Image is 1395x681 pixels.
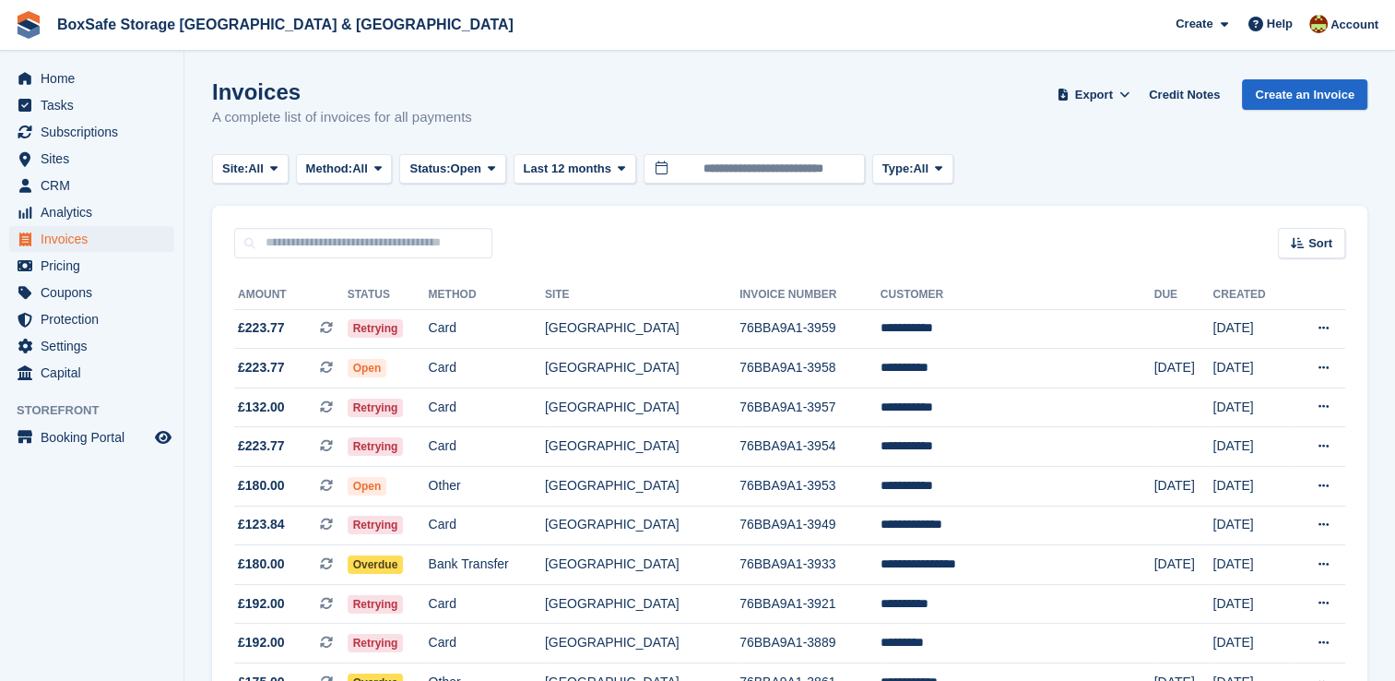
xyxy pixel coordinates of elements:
button: Site: All [212,154,289,185]
td: [GEOGRAPHIC_DATA] [545,545,739,585]
span: Retrying [348,437,404,456]
button: Last 12 months [514,154,636,185]
td: [GEOGRAPHIC_DATA] [545,349,739,388]
th: Invoice Number [739,281,881,310]
a: menu [9,92,174,118]
span: Retrying [348,595,404,614]
td: [DATE] [1154,467,1213,507]
a: menu [9,173,174,198]
span: £132.00 [238,398,285,417]
td: [GEOGRAPHIC_DATA] [545,388,739,427]
span: £180.00 [238,555,285,574]
span: £223.77 [238,358,285,377]
td: [GEOGRAPHIC_DATA] [545,624,739,663]
span: Create [1176,15,1212,33]
span: Type: [882,160,914,178]
span: Analytics [41,199,151,225]
th: Amount [234,281,348,310]
span: Open [451,160,481,178]
th: Site [545,281,739,310]
span: Booking Portal [41,424,151,450]
span: Capital [41,360,151,386]
span: £192.00 [238,633,285,652]
td: 76BBA9A1-3957 [739,388,881,427]
img: stora-icon-8386f47178a22dfd0bd8f6a31ec36ba5ce8667c1dd55bd0f319d3a0aa187defe.svg [15,11,42,39]
th: Due [1154,281,1213,310]
span: Overdue [348,556,404,574]
td: Card [429,309,545,349]
span: £180.00 [238,476,285,496]
span: Account [1330,16,1378,34]
th: Method [429,281,545,310]
span: Tasks [41,92,151,118]
span: Retrying [348,516,404,534]
img: Kim [1309,15,1328,33]
td: Card [429,388,545,427]
span: Open [348,359,387,377]
td: [GEOGRAPHIC_DATA] [545,584,739,624]
span: Retrying [348,319,404,338]
td: Card [429,506,545,545]
span: £223.77 [238,436,285,456]
td: Card [429,349,545,388]
a: menu [9,253,174,279]
a: menu [9,280,174,305]
td: [DATE] [1212,624,1289,663]
span: All [248,160,264,178]
td: [GEOGRAPHIC_DATA] [545,467,739,507]
a: Credit Notes [1141,79,1227,110]
span: All [913,160,928,178]
h1: Invoices [212,79,472,104]
td: Card [429,624,545,663]
span: £223.77 [238,318,285,338]
td: [DATE] [1212,584,1289,624]
span: CRM [41,173,151,198]
span: Pricing [41,253,151,279]
a: Create an Invoice [1242,79,1367,110]
td: 76BBA9A1-3889 [739,624,881,663]
td: [DATE] [1212,388,1289,427]
td: [DATE] [1212,427,1289,467]
td: [DATE] [1212,349,1289,388]
td: [GEOGRAPHIC_DATA] [545,309,739,349]
span: Protection [41,306,151,332]
td: 76BBA9A1-3959 [739,309,881,349]
td: [DATE] [1212,545,1289,585]
td: 76BBA9A1-3933 [739,545,881,585]
td: [DATE] [1154,545,1213,585]
a: Preview store [152,426,174,448]
span: Method: [306,160,353,178]
span: Invoices [41,226,151,252]
span: Sites [41,146,151,172]
span: Storefront [17,401,183,420]
button: Status: Open [399,154,505,185]
span: Retrying [348,399,404,417]
td: [GEOGRAPHIC_DATA] [545,427,739,467]
span: Coupons [41,280,151,305]
th: Customer [881,281,1154,310]
span: Home [41,66,151,91]
a: menu [9,306,174,332]
a: menu [9,119,174,145]
td: 76BBA9A1-3949 [739,506,881,545]
a: menu [9,424,174,450]
td: Bank Transfer [429,545,545,585]
span: Last 12 months [524,160,611,178]
a: menu [9,360,174,386]
span: Help [1267,15,1293,33]
span: £192.00 [238,594,285,614]
a: menu [9,199,174,225]
td: 76BBA9A1-3921 [739,584,881,624]
th: Created [1212,281,1289,310]
span: Settings [41,333,151,359]
span: Status: [409,160,450,178]
button: Type: All [872,154,953,185]
td: Card [429,584,545,624]
td: [DATE] [1154,349,1213,388]
td: [GEOGRAPHIC_DATA] [545,506,739,545]
a: BoxSafe Storage [GEOGRAPHIC_DATA] & [GEOGRAPHIC_DATA] [50,9,521,40]
td: 76BBA9A1-3953 [739,467,881,507]
th: Status [348,281,429,310]
span: £123.84 [238,515,285,534]
button: Method: All [296,154,393,185]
